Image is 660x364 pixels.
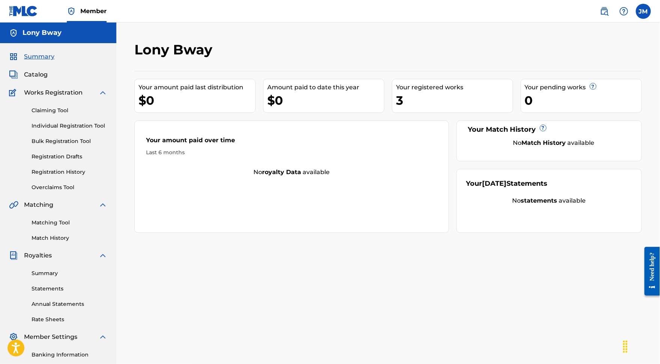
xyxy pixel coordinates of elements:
[262,168,301,176] strong: royalty data
[600,7,609,16] img: search
[135,168,449,177] div: No available
[9,332,18,341] img: Member Settings
[32,168,107,176] a: Registration History
[622,328,660,364] iframe: Chat Widget
[32,316,107,323] a: Rate Sheets
[32,184,107,191] a: Overclaims Tool
[540,125,546,131] span: ?
[24,52,54,61] span: Summary
[597,4,612,19] a: Public Search
[9,29,18,38] img: Accounts
[466,179,548,189] div: Your Statements
[616,4,631,19] div: Help
[139,92,255,109] div: $0
[9,200,18,209] img: Matching
[32,219,107,227] a: Matching Tool
[590,83,596,89] span: ?
[396,92,513,109] div: 3
[80,7,107,15] span: Member
[139,83,255,92] div: Your amount paid last distribution
[9,70,18,79] img: Catalog
[32,234,107,242] a: Match History
[32,269,107,277] a: Summary
[32,137,107,145] a: Bulk Registration Tool
[525,92,642,109] div: 0
[636,4,651,19] div: User Menu
[98,332,107,341] img: expand
[522,139,566,146] strong: Match History
[476,138,633,147] div: No available
[32,300,107,308] a: Annual Statements
[24,200,53,209] span: Matching
[23,29,62,37] h5: Lony Bway
[67,7,76,16] img: Top Rightsholder
[482,179,507,188] span: [DATE]
[9,70,48,79] a: CatalogCatalog
[521,197,558,204] strong: statements
[146,149,437,156] div: Last 6 months
[9,52,18,61] img: Summary
[32,107,107,114] a: Claiming Tool
[267,92,384,109] div: $0
[32,351,107,359] a: Banking Information
[619,335,631,358] div: Drag
[24,88,83,97] span: Works Registration
[32,122,107,130] a: Individual Registration Tool
[146,136,437,149] div: Your amount paid over time
[32,285,107,293] a: Statements
[9,251,18,260] img: Royalties
[396,83,513,92] div: Your registered works
[619,7,628,16] img: help
[24,251,52,260] span: Royalties
[98,200,107,209] img: expand
[466,196,633,205] div: No available
[639,239,660,304] iframe: Resource Center
[134,41,216,58] h2: Lony Bway
[24,70,48,79] span: Catalog
[24,332,77,341] span: Member Settings
[525,83,642,92] div: Your pending works
[9,52,54,61] a: SummarySummary
[98,88,107,97] img: expand
[466,125,633,135] div: Your Match History
[267,83,384,92] div: Amount paid to date this year
[9,6,38,17] img: MLC Logo
[32,153,107,161] a: Registration Drafts
[98,251,107,260] img: expand
[9,88,19,97] img: Works Registration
